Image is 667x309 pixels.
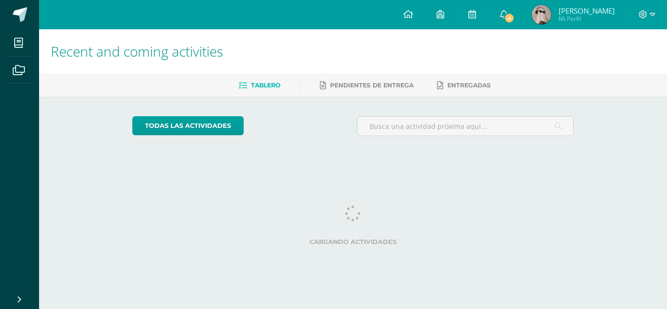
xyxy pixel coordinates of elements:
[251,82,280,89] span: Tablero
[559,15,615,23] span: Mi Perfil
[330,82,414,89] span: Pendientes de entrega
[132,238,574,246] label: Cargando actividades
[239,78,280,93] a: Tablero
[504,13,515,23] span: 4
[532,5,551,24] img: cb89b70388d8e52da844a643814680be.png
[132,116,244,135] a: todas las Actividades
[559,6,615,16] span: [PERSON_NAME]
[320,78,414,93] a: Pendientes de entrega
[447,82,491,89] span: Entregadas
[51,42,223,61] span: Recent and coming activities
[357,117,574,136] input: Busca una actividad próxima aquí...
[437,78,491,93] a: Entregadas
